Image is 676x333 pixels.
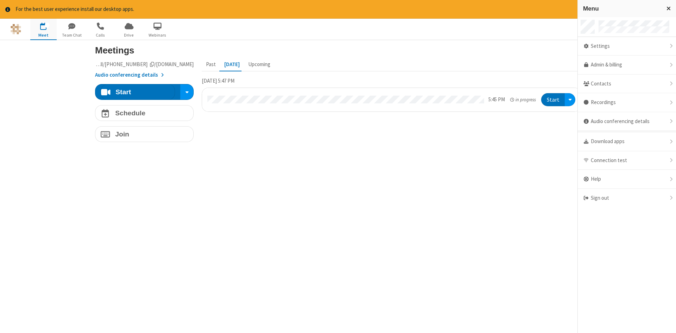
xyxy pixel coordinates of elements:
[183,87,191,98] div: Start conference options
[45,23,50,28] div: 1
[578,93,676,112] div: Recordings
[95,45,581,55] h3: Meetings
[84,61,194,68] span: Copy my meeting room link
[101,84,175,100] button: Start
[488,96,505,104] div: 5:45 PM
[115,110,145,116] h4: Schedule
[202,77,234,84] span: [DATE] 5:47 PM
[87,32,114,38] span: Calls
[116,32,142,38] span: Drive
[115,89,131,95] h4: Start
[202,58,220,71] button: Past
[220,58,244,71] button: [DATE]
[95,71,164,79] button: Audio conferencing details
[59,32,85,38] span: Team Chat
[202,77,581,117] section: Today's Meetings
[95,126,194,142] button: Join
[578,75,676,94] div: Contacts
[115,131,129,137] h4: Join
[578,132,676,151] div: Download apps
[15,5,618,13] div: For the best user experience install our desktop apps.
[30,32,57,38] span: Meet
[244,58,275,71] button: Upcoming
[578,112,676,131] div: Audio conferencing details
[95,60,194,69] button: Copy my meeting room linkCopy my meeting room link
[578,189,676,207] div: Sign out
[11,24,21,34] img: QA Selenium DO NOT DELETE OR CHANGE
[565,93,575,106] div: Open menu
[578,170,676,189] div: Help
[578,151,676,170] div: Connection test
[95,105,194,121] button: Schedule
[144,32,171,38] span: Webinars
[510,96,536,103] em: in progress
[578,37,676,56] div: Settings
[541,93,565,106] button: Start
[583,5,660,12] h3: Menu
[95,60,194,79] section: Account details
[578,56,676,75] a: Admin & billing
